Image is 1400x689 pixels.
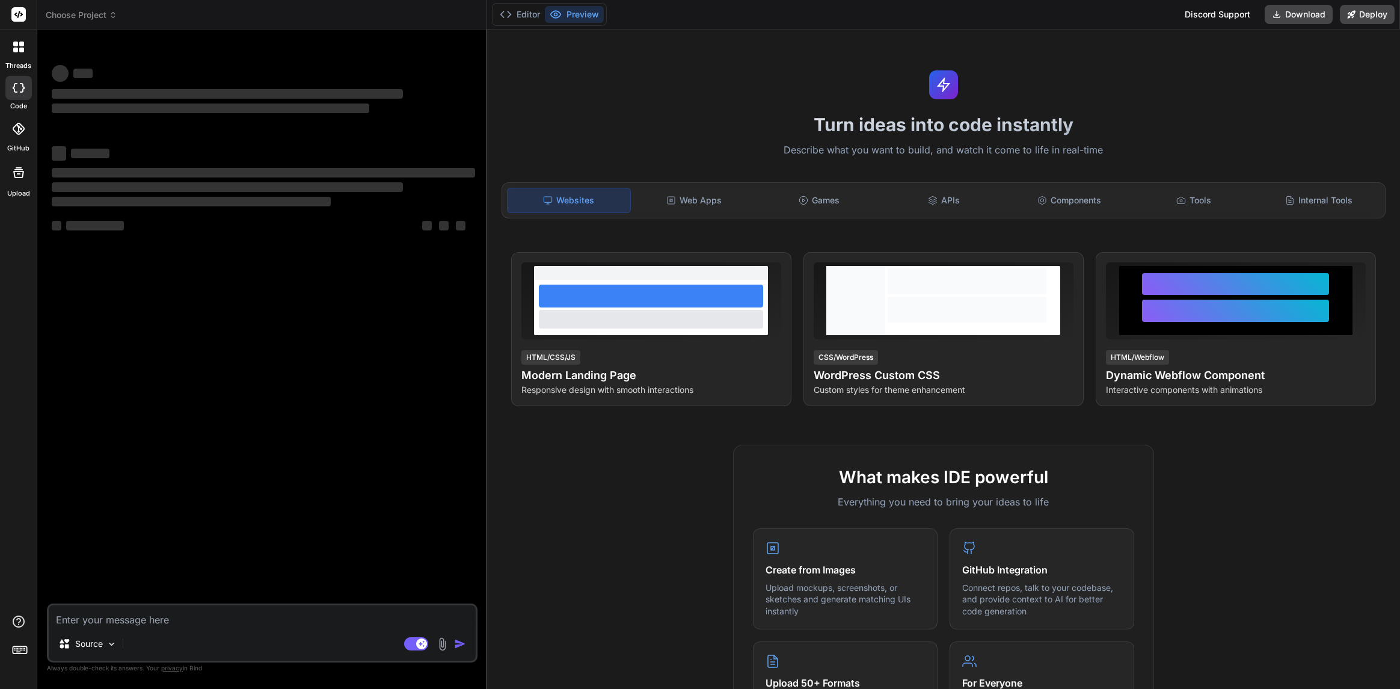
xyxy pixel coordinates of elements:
[106,639,117,649] img: Pick Models
[758,188,880,213] div: Games
[10,101,27,111] label: code
[52,89,403,99] span: ‌
[52,197,331,206] span: ‌
[52,221,61,230] span: ‌
[883,188,1005,213] div: APIs
[161,664,183,672] span: privacy
[52,104,369,113] span: ‌
[494,143,1393,158] p: Describe what you want to build, and watch it come to life in real-time
[521,384,781,396] p: Responsive design with smooth interactions
[5,61,31,71] label: threads
[46,9,117,21] span: Choose Project
[422,221,432,230] span: ‌
[521,350,580,365] div: HTML/CSS/JS
[73,69,93,78] span: ‌
[1106,367,1366,384] h4: Dynamic Webflow Component
[494,114,1393,135] h1: Turn ideas into code instantly
[753,465,1134,490] h2: What makes IDE powerful
[633,188,756,213] div: Web Apps
[1257,188,1380,213] div: Internal Tools
[521,367,781,384] h4: Modern Landing Page
[814,350,878,365] div: CSS/WordPress
[71,149,109,158] span: ‌
[1265,5,1333,24] button: Download
[1133,188,1256,213] div: Tools
[1106,384,1366,396] p: Interactive components with animations
[52,146,66,161] span: ‌
[814,367,1073,384] h4: WordPress Custom CSS
[962,563,1122,577] h4: GitHub Integration
[435,637,449,651] img: attachment
[766,582,925,617] p: Upload mockups, screenshots, or sketches and generate matching UIs instantly
[454,638,466,650] img: icon
[495,6,545,23] button: Editor
[7,143,29,153] label: GitHub
[766,563,925,577] h4: Create from Images
[66,221,124,230] span: ‌
[52,65,69,82] span: ‌
[439,221,449,230] span: ‌
[545,6,604,23] button: Preview
[1177,5,1257,24] div: Discord Support
[507,188,631,213] div: Websites
[753,495,1134,509] p: Everything you need to bring your ideas to life
[456,221,465,230] span: ‌
[962,582,1122,617] p: Connect repos, talk to your codebase, and provide context to AI for better code generation
[52,182,403,192] span: ‌
[52,168,475,178] span: ‌
[1008,188,1131,213] div: Components
[47,663,477,674] p: Always double-check its answers. Your in Bind
[1340,5,1395,24] button: Deploy
[814,384,1073,396] p: Custom styles for theme enhancement
[75,638,103,650] p: Source
[7,188,30,199] label: Upload
[1106,350,1169,365] div: HTML/Webflow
